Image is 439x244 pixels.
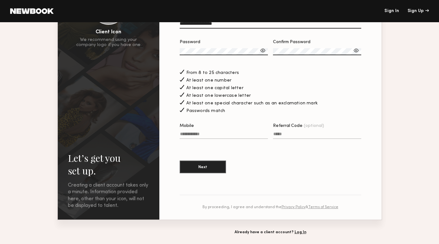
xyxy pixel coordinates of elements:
div: Creating a client account takes only a minute. Information provided here, other than your icon, w... [68,182,149,209]
a: Privacy Policy [282,205,306,209]
input: Confirm Password [273,48,361,55]
span: Passwords match [186,109,225,113]
div: Password [180,40,268,44]
input: Mobile [180,132,268,139]
span: At least one number [186,78,232,83]
a: Terms of Service [308,205,338,209]
h2: Let’s get you set up. [68,152,149,177]
span: (optional) [304,124,324,128]
div: Sign Up [408,9,429,13]
input: Email [180,21,361,29]
button: Next [180,161,226,173]
div: Mobile [180,124,268,128]
a: Log In [295,230,306,234]
span: At least one special character such as an exclamation mark [186,101,318,106]
div: By proceeding, I agree and understand the & [180,205,361,209]
input: Referral Code(optional) [273,132,361,139]
div: Client Icon [96,30,121,35]
a: Sign In [384,9,399,13]
div: We recommend using your company logo if you have one [76,37,141,48]
div: Already have a client account? [159,230,382,234]
span: At least one capital letter [186,86,243,90]
span: From 8 to 25 characters [186,71,239,75]
div: Confirm Password [273,40,361,44]
input: Password [180,48,268,55]
div: Referral Code [273,124,361,128]
span: At least one lowercase letter [186,94,251,98]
